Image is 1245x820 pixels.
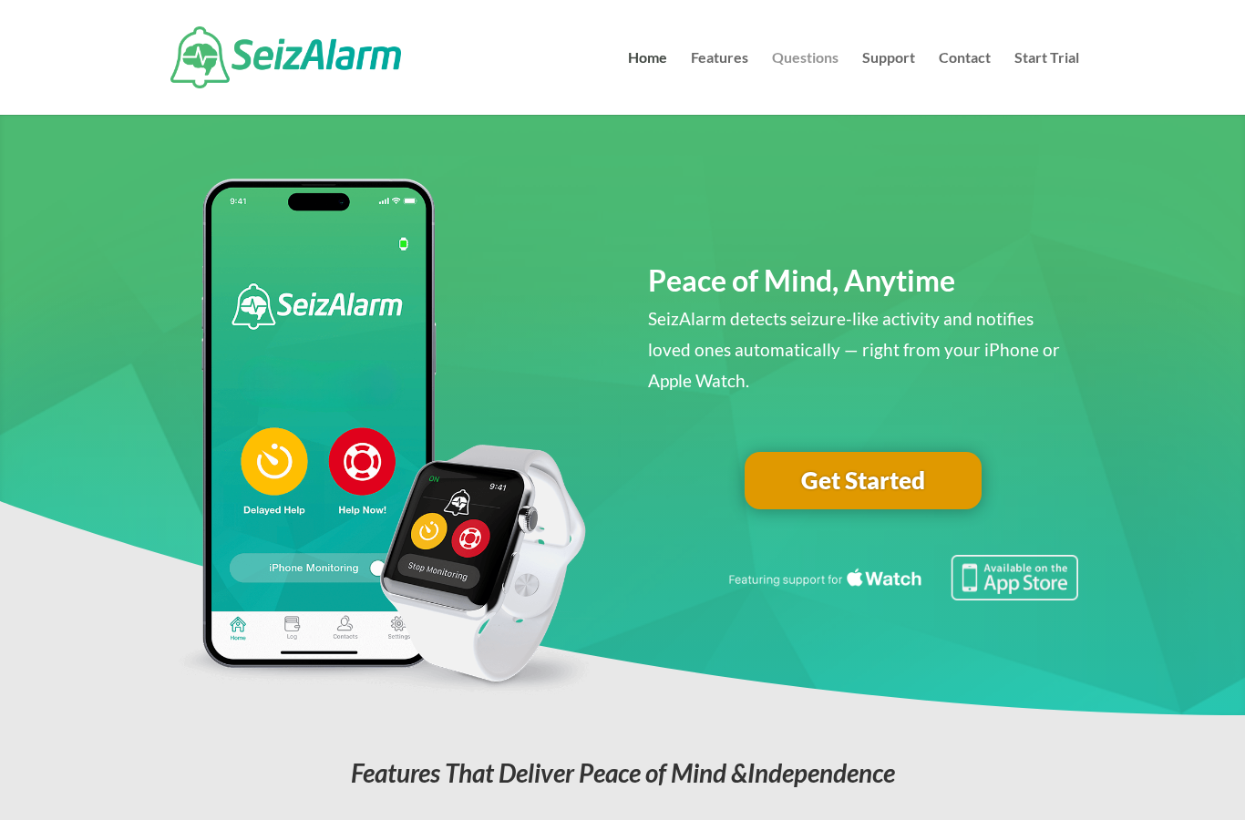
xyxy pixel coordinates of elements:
[167,179,598,696] img: seizalarm-apple-devices
[648,262,955,298] span: Peace of Mind, Anytime
[351,757,895,788] em: Features That Deliver Peace of Mind &
[939,51,991,115] a: Contact
[648,308,1060,391] span: SeizAlarm detects seizure-like activity and notifies loved ones automatically — right from your i...
[862,51,915,115] a: Support
[1014,51,1079,115] a: Start Trial
[628,51,667,115] a: Home
[747,757,895,788] span: Independence
[745,452,982,510] a: Get Started
[772,51,839,115] a: Questions
[725,555,1079,600] img: Seizure detection available in the Apple App Store.
[170,26,401,88] img: SeizAlarm
[725,583,1079,604] a: Featuring seizure detection support for the Apple Watch
[691,51,748,115] a: Features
